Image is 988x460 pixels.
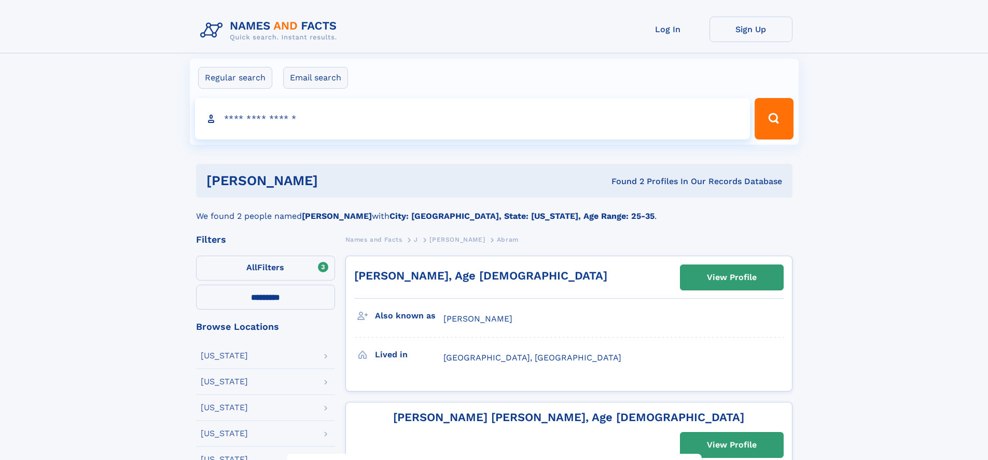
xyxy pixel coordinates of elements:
a: [PERSON_NAME] [429,233,485,246]
span: All [246,262,257,272]
label: Filters [196,256,335,281]
h3: Also known as [375,307,443,325]
div: [US_STATE] [201,403,248,412]
h3: Lived in [375,346,443,364]
div: View Profile [707,433,757,457]
img: Logo Names and Facts [196,17,345,45]
a: View Profile [680,433,783,457]
a: J [414,233,418,246]
a: [PERSON_NAME], Age [DEMOGRAPHIC_DATA] [354,269,607,282]
div: View Profile [707,266,757,289]
span: [GEOGRAPHIC_DATA], [GEOGRAPHIC_DATA] [443,353,621,363]
span: [PERSON_NAME] [429,236,485,243]
a: View Profile [680,265,783,290]
span: J [414,236,418,243]
button: Search Button [755,98,793,140]
a: [PERSON_NAME] [PERSON_NAME], Age [DEMOGRAPHIC_DATA] [393,411,744,424]
div: [US_STATE] [201,352,248,360]
label: Email search [283,67,348,89]
a: Names and Facts [345,233,402,246]
span: [PERSON_NAME] [443,314,512,324]
a: Log In [627,17,709,42]
input: search input [195,98,750,140]
div: Browse Locations [196,322,335,331]
a: Sign Up [709,17,792,42]
div: [US_STATE] [201,429,248,438]
div: [US_STATE] [201,378,248,386]
div: Filters [196,235,335,244]
div: Found 2 Profiles In Our Records Database [465,176,782,187]
b: [PERSON_NAME] [302,211,372,221]
h1: [PERSON_NAME] [206,174,465,187]
b: City: [GEOGRAPHIC_DATA], State: [US_STATE], Age Range: 25-35 [389,211,655,221]
label: Regular search [198,67,272,89]
div: We found 2 people named with . [196,198,792,222]
span: Abram [497,236,519,243]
